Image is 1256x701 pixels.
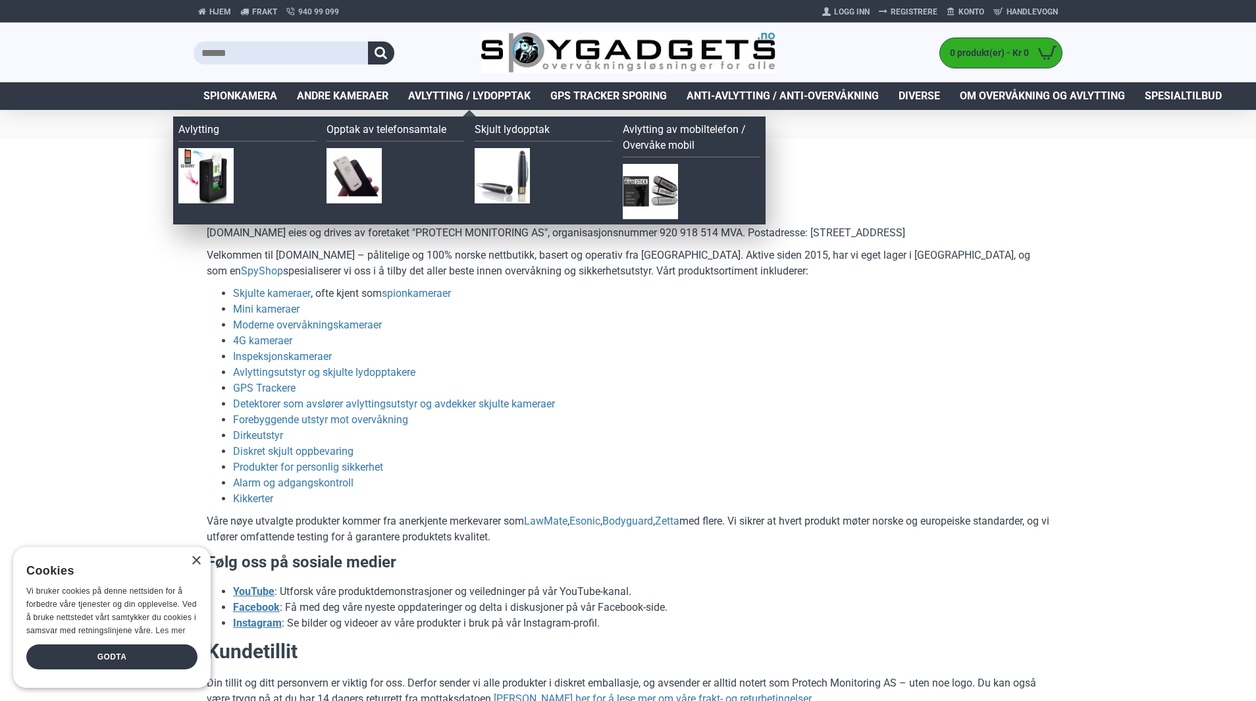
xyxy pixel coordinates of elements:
span: Registrere [891,6,937,18]
img: Skjult lydopptak [475,148,530,203]
strong: YouTube [233,585,275,598]
span: Diverse [899,88,940,104]
a: YouTube [233,584,275,600]
strong: Facebook [233,601,280,613]
a: Bodyguard [602,513,653,529]
span: 940 99 099 [298,6,339,18]
a: Anti-avlytting / Anti-overvåkning [677,82,889,110]
a: Detektorer som avslører avlyttingsutstyr og avdekker skjulte kameraer [233,396,555,412]
span: GPS Tracker Sporing [550,88,667,104]
li: : Få med deg våre nyeste oppdateringer og delta i diskusjoner på vår Facebook-side. [233,600,1049,615]
span: Avlytting / Lydopptak [408,88,531,104]
a: Forebyggende utstyr mot overvåkning [233,412,408,428]
span: Konto [958,6,984,18]
span: Handlevogn [1007,6,1058,18]
li: , ofte kjent som [233,286,1049,301]
a: LawMate [524,513,567,529]
span: Spesialtilbud [1145,88,1222,104]
a: Mini kameraer [233,301,300,317]
a: Avlytting / Lydopptak [398,82,540,110]
span: Anti-avlytting / Anti-overvåkning [687,88,879,104]
a: Dirkeutstyr [233,428,283,444]
a: Handlevogn [989,1,1062,22]
span: Andre kameraer [297,88,388,104]
div: Close [191,556,201,566]
a: Esonic [569,513,600,529]
a: 4G kameraer [233,333,292,349]
a: Registrere [874,1,942,22]
a: spionkameraer [382,286,451,301]
a: Diskret skjult oppbevaring [233,444,353,459]
a: Skjult lydopptak [475,122,612,142]
a: Produkter for personlig sikkerhet [233,459,383,475]
strong: Instagram [233,617,282,629]
span: Om overvåkning og avlytting [960,88,1125,104]
a: Spesialtilbud [1135,82,1232,110]
a: SpyShop [241,263,283,279]
li: : Se bilder og videoer av våre produkter i bruk på vår Instagram-profil. [233,615,1049,631]
span: Spionkamera [203,88,277,104]
a: Les mer, opens a new window [155,626,185,635]
span: 0 produkt(er) - Kr 0 [940,46,1032,60]
a: Opptak av telefonsamtale [327,122,464,142]
a: GPS Trackere [233,380,296,396]
a: Spionkamera [194,82,287,110]
a: Avlytting av mobiltelefon / Overvåke mobil [623,122,760,157]
a: 0 produkt(er) - Kr 0 [940,38,1062,68]
a: Om overvåkning og avlytting [950,82,1135,110]
a: Konto [942,1,989,22]
a: Logg Inn [818,1,874,22]
div: Cookies [26,557,189,585]
span: Vi bruker cookies på denne nettsiden for å forbedre våre tjenester og din opplevelse. Ved å bruke... [26,586,197,635]
span: Hjem [209,6,231,18]
h3: Følg oss på sosiale medier [207,552,1049,574]
a: Kikkerter [233,491,273,507]
h2: Kundetillit [207,638,1049,665]
a: Alarm og adgangskontroll [233,475,353,491]
img: SpyGadgets.no [481,32,776,74]
a: Zetta [655,513,679,529]
span: Logg Inn [834,6,870,18]
a: GPS Tracker Sporing [540,82,677,110]
a: Avlytting [178,122,316,142]
img: Avlytting [178,148,234,203]
a: Facebook [233,600,280,615]
p: Velkommen til [DOMAIN_NAME] – pålitelige og 100% norske nettbutikk, basert og operativ fra [GEOGR... [207,247,1049,279]
a: Diverse [889,82,950,110]
a: Inspeksjonskameraer [233,349,332,365]
span: Frakt [252,6,277,18]
a: Avlyttingsutstyr og skjulte lydopptakere [233,365,415,380]
a: Moderne overvåkningskameraer [233,317,382,333]
a: Instagram [233,615,282,631]
p: Våre nøye utvalgte produkter kommer fra anerkjente merkevarer som , , , med flere. Vi sikrer at h... [207,513,1049,545]
div: Godta [26,644,197,669]
a: Andre kameraer [287,82,398,110]
a: Skjulte kameraer [233,286,311,301]
li: : Utforsk våre produktdemonstrasjoner og veiledninger på vår YouTube-kanal. [233,584,1049,600]
img: Avlytting av mobiltelefon / Overvåke mobil [623,164,678,219]
p: [DOMAIN_NAME] eies og drives av foretaket "PROTECH MONITORING AS", organisasjonsnummer 920 918 51... [207,225,1049,241]
img: Opptak av telefonsamtale [327,148,382,203]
